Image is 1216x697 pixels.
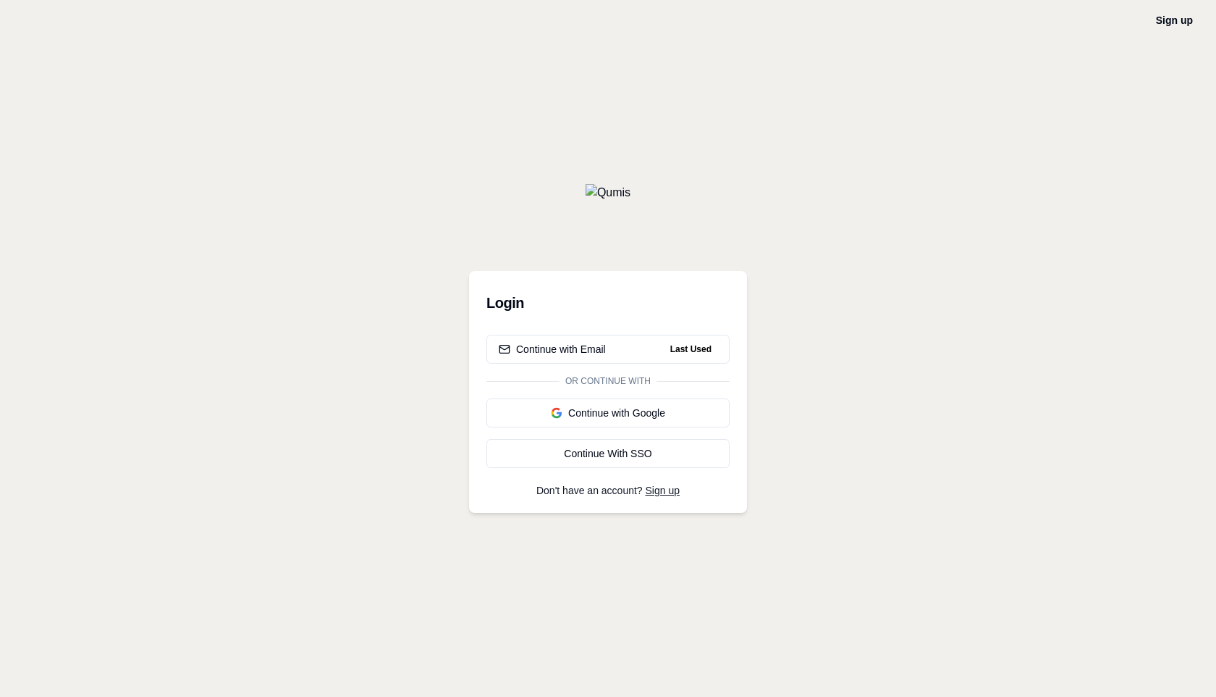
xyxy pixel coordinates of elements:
a: Sign up [1156,14,1193,26]
button: Continue with Google [486,398,730,427]
span: Last Used [664,341,717,358]
span: Or continue with [560,375,656,387]
button: Continue with EmailLast Used [486,335,730,364]
div: Continue with Google [499,406,717,420]
a: Sign up [646,485,680,496]
div: Continue With SSO [499,446,717,461]
a: Continue With SSO [486,439,730,468]
p: Don't have an account? [486,485,730,496]
div: Continue with Email [499,342,606,356]
img: Qumis [586,184,630,201]
h3: Login [486,288,730,317]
